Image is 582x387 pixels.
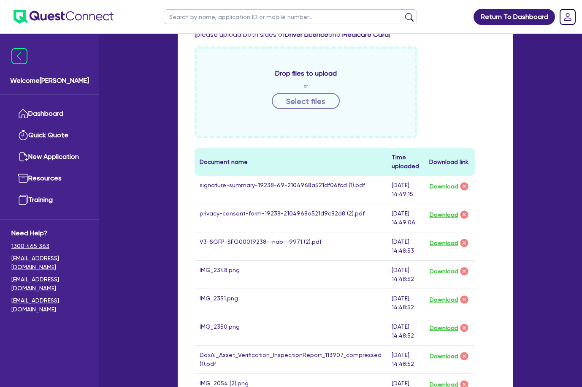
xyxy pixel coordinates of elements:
[18,173,28,183] img: resources
[429,266,459,277] button: Download
[459,294,469,305] img: delete-icon
[18,195,28,205] img: training
[459,323,469,333] img: delete-icon
[11,189,88,211] a: Training
[429,209,459,220] button: Download
[14,10,114,24] img: quest-connect-logo-blue
[11,48,27,64] img: icon-menu-close
[557,6,579,28] a: Dropdown toggle
[11,254,88,272] a: [EMAIL_ADDRESS][DOMAIN_NAME]
[11,146,88,168] a: New Application
[18,130,28,140] img: quick-quote
[303,82,308,90] span: or
[195,261,387,289] td: IMG_2348.png
[387,232,424,261] td: [DATE] 14:48:53
[195,289,387,317] td: IMG_2351.png
[474,9,555,25] a: Return To Dashboard
[459,210,469,220] img: delete-icon
[387,148,424,176] th: Time uploaded
[275,68,337,79] span: Drop files to upload
[387,289,424,317] td: [DATE] 14:48:52
[285,30,328,38] b: Driver Licence
[18,152,28,162] img: new-application
[11,103,88,125] a: Dashboard
[195,317,387,346] td: IMG_2350.png
[424,148,475,176] th: Download link
[195,346,387,374] td: DoxAI_Asset_Verification_InspectionReport_113907_compressed (1).pdf
[342,30,389,38] b: Medicare Card
[164,9,417,24] input: Search by name, application ID or mobile number...
[387,204,424,232] td: [DATE] 14:49:06
[11,125,88,146] a: Quick Quote
[195,204,387,232] td: privacy-consent-form-19238-2104968a521d9c82a8 (2).pdf
[387,317,424,346] td: [DATE] 14:48:52
[272,93,340,109] button: Select files
[195,176,387,204] td: signature-summary-19238-69-2104968a521df06fcd (1).pdf
[459,351,469,361] img: delete-icon
[429,294,459,305] button: Download
[11,168,88,189] a: Resources
[387,261,424,289] td: [DATE] 14:48:52
[11,296,88,314] a: [EMAIL_ADDRESS][DOMAIN_NAME]
[195,148,387,176] th: Document name
[459,181,469,191] img: delete-icon
[429,351,459,362] button: Download
[429,237,459,248] button: Download
[429,322,459,333] button: Download
[387,346,424,374] td: [DATE] 14:48:52
[387,176,424,204] td: [DATE] 14:49:15
[11,243,49,249] tcxspan: Call 1300 465 363 via 3CX
[429,181,459,192] button: Download
[11,275,88,293] a: [EMAIL_ADDRESS][DOMAIN_NAME]
[11,228,88,238] span: Need Help?
[10,76,89,86] span: Welcome [PERSON_NAME]
[195,232,387,261] td: V3-SGFP-SFG00019238--nab--9971 (2).pdf
[195,30,390,38] span: (please upload both sides of and )
[459,266,469,276] img: delete-icon
[459,238,469,248] img: delete-icon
